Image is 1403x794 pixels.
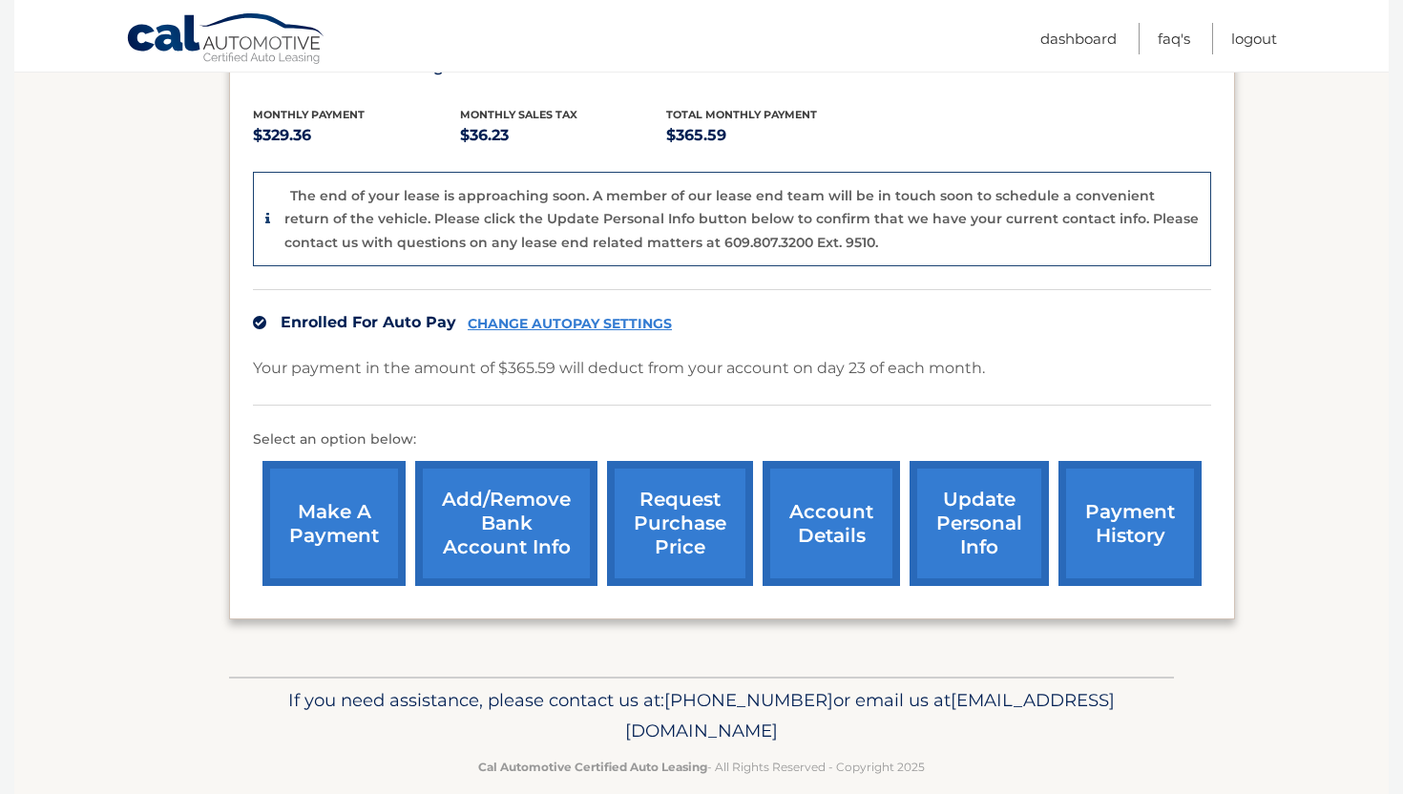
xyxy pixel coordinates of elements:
p: $36.23 [460,122,667,149]
a: FAQ's [1158,23,1190,54]
p: Your payment in the amount of $365.59 will deduct from your account on day 23 of each month. [253,355,985,382]
p: The end of your lease is approaching soon. A member of our lease end team will be in touch soon t... [284,187,1199,251]
p: If you need assistance, please contact us at: or email us at [241,685,1162,746]
p: $329.36 [253,122,460,149]
a: Logout [1231,23,1277,54]
span: [PHONE_NUMBER] [664,689,833,711]
span: Monthly Payment [253,108,365,121]
span: [EMAIL_ADDRESS][DOMAIN_NAME] [625,689,1115,742]
a: Dashboard [1040,23,1117,54]
a: make a payment [262,461,406,586]
p: $365.59 [666,122,873,149]
p: Select an option below: [253,428,1211,451]
a: payment history [1058,461,1202,586]
a: Cal Automotive [126,12,326,68]
p: - All Rights Reserved - Copyright 2025 [241,757,1162,777]
a: Add/Remove bank account info [415,461,597,586]
a: update personal info [910,461,1049,586]
img: check.svg [253,316,266,329]
span: Monthly sales Tax [460,108,577,121]
strong: Cal Automotive Certified Auto Leasing [478,760,707,774]
a: request purchase price [607,461,753,586]
span: Enrolled For Auto Pay [281,313,456,331]
a: CHANGE AUTOPAY SETTINGS [468,316,672,332]
a: account details [763,461,900,586]
span: Total Monthly Payment [666,108,817,121]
